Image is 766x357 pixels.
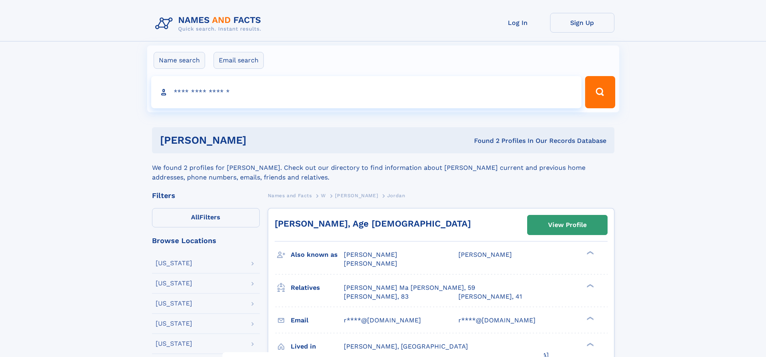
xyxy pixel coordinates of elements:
[160,135,360,145] h1: [PERSON_NAME]
[548,216,587,234] div: View Profile
[344,260,397,267] span: [PERSON_NAME]
[321,193,326,198] span: W
[360,136,606,145] div: Found 2 Profiles In Our Records Database
[151,76,582,108] input: search input
[214,52,264,69] label: Email search
[275,219,471,229] a: [PERSON_NAME], Age [DEMOGRAPHIC_DATA]
[585,342,594,347] div: ❯
[528,215,607,235] a: View Profile
[486,13,550,33] a: Log In
[291,248,344,262] h3: Also known as
[152,13,268,35] img: Logo Names and Facts
[156,260,192,266] div: [US_STATE]
[344,292,409,301] a: [PERSON_NAME], 83
[268,190,312,200] a: Names and Facts
[458,251,512,258] span: [PERSON_NAME]
[344,251,397,258] span: [PERSON_NAME]
[585,283,594,288] div: ❯
[291,340,344,353] h3: Lived in
[156,320,192,327] div: [US_STATE]
[291,314,344,327] h3: Email
[291,281,344,295] h3: Relatives
[152,192,260,199] div: Filters
[154,52,205,69] label: Name search
[585,316,594,321] div: ❯
[344,283,475,292] a: [PERSON_NAME] Ma [PERSON_NAME], 59
[191,213,199,221] span: All
[156,280,192,287] div: [US_STATE]
[152,237,260,244] div: Browse Locations
[156,300,192,307] div: [US_STATE]
[344,343,468,350] span: [PERSON_NAME], [GEOGRAPHIC_DATA]
[152,153,614,182] div: We found 2 profiles for [PERSON_NAME]. Check out our directory to find information about [PERSON_...
[550,13,614,33] a: Sign Up
[156,340,192,347] div: [US_STATE]
[335,190,378,200] a: [PERSON_NAME]
[585,76,615,108] button: Search Button
[387,193,405,198] span: Jordan
[152,208,260,227] label: Filters
[335,193,378,198] span: [PERSON_NAME]
[321,190,326,200] a: W
[458,292,522,301] a: [PERSON_NAME], 41
[585,250,594,256] div: ❯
